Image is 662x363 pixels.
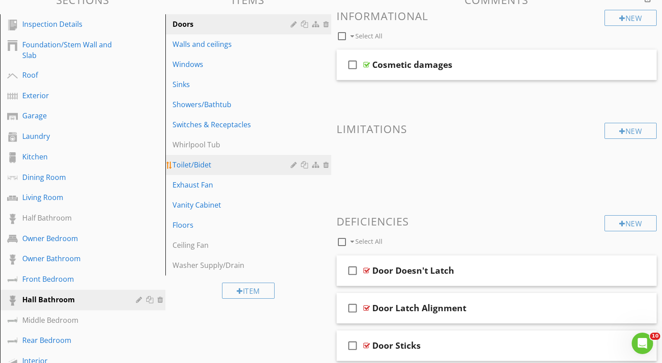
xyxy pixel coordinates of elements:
span: Select All [355,237,382,246]
div: Vanity Cabinet [173,200,293,210]
div: Floors [173,220,293,230]
h3: Informational [337,10,657,22]
div: Rear Bedroom [22,335,123,346]
div: Garage [22,110,123,121]
div: Switches & Receptacles [173,119,293,130]
div: Owner Bathroom [22,253,123,264]
div: Living Room [22,192,123,203]
div: Door Sticks [372,340,421,351]
div: Toilet/Bidet [173,159,293,170]
div: Whirlpool Tub [173,139,293,150]
div: Roof [22,70,123,80]
div: Door Doesn't Latch [372,265,454,276]
div: Item [222,283,275,299]
div: Ceiling Fan [173,240,293,250]
h3: Deficiencies [337,215,657,227]
span: Select All [355,32,382,40]
i: check_box_outline_blank [345,335,360,356]
div: Half Bathroom [22,213,123,223]
div: Showers/Bathtub [173,99,293,110]
div: Exhaust Fan [173,179,293,190]
div: Kitchen [22,151,123,162]
span: 10 [650,333,660,340]
iframe: Intercom live chat [632,333,653,354]
i: check_box_outline_blank [345,297,360,319]
div: New [604,215,657,231]
div: Dining Room [22,172,123,183]
i: check_box_outline_blank [345,260,360,281]
div: Sinks [173,79,293,90]
div: Middle Bedroom [22,315,123,325]
div: Windows [173,59,293,70]
div: New [604,10,657,26]
div: Hall Bathroom [22,294,123,305]
div: Washer Supply/Drain [173,260,293,271]
div: Doors [173,19,293,29]
div: Laundry [22,131,123,142]
div: Walls and ceilings [173,39,293,50]
div: Owner Bedroom [22,233,123,244]
div: Door Latch Alignment [372,303,466,313]
div: Inspection Details [22,19,123,29]
i: check_box_outline_blank [345,54,360,75]
div: Exterior [22,90,123,101]
div: Foundation/Stem Wall and Slab [22,39,123,61]
div: Front Bedroom [22,274,123,284]
div: New [604,123,657,139]
div: Cosmetic damages [372,59,452,70]
h3: Limitations [337,123,657,135]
